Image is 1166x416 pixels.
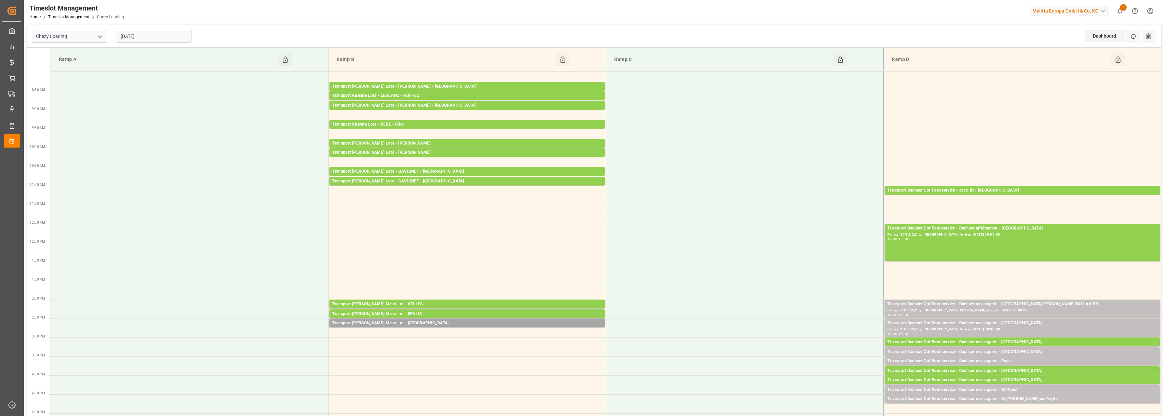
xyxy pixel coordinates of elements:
div: 14:30 [898,313,908,316]
div: Ramp B [334,53,556,66]
div: Timeslot Management [29,3,124,13]
button: open menu [95,31,105,42]
span: 2:30 PM [32,315,45,319]
span: 5:00 PM [32,410,45,414]
div: Pallets: 2,TU: 35,City: [GEOGRAPHIC_DATA],Arrival: [DATE] 00:00:00 [887,384,1157,389]
div: Transport Dachser Cof Foodservice - Dachser messagerie - Pavie [887,358,1157,365]
div: 15:00 [898,332,908,335]
div: Ramp A [56,53,278,66]
div: Pallets: ,TU: 41,City: [GEOGRAPHIC_DATA],Arrival: [DATE] 00:00:00 [332,90,602,96]
div: Transport [PERSON_NAME] Mess - m - [GEOGRAPHIC_DATA] [332,320,602,327]
div: Transport [PERSON_NAME] Mess - m - SENLIS [332,311,602,318]
div: Transport [PERSON_NAME] Lots - [PERSON_NAME] - [GEOGRAPHIC_DATA] [332,83,602,90]
div: Transport [PERSON_NAME] Lots - GAVIGNET - [GEOGRAPHIC_DATA] [332,168,602,175]
span: 12:00 PM [29,221,45,224]
span: 2 [1120,4,1127,11]
div: Pallets: 1,TU: 30,City: St Priest,Arrival: [DATE] 00:00:00 [887,393,1157,399]
div: Pallets: 17,TU: 612,City: CARQUEFOU,Arrival: [DATE] 00:00:00 [332,147,602,153]
div: Pallets: 1,TU: 43,City: [GEOGRAPHIC_DATA],Arrival: [DATE] 00:00:00 [887,365,1157,370]
div: - [897,238,898,241]
div: Transport [PERSON_NAME] Lots - [PERSON_NAME] - [GEOGRAPHIC_DATA] [332,102,602,109]
div: Transport Dachser Cof Foodservice - Dachser affrètement - [GEOGRAPHIC_DATA] [887,225,1157,232]
a: Timeslot Management [48,15,89,19]
span: 9:00 AM [32,107,45,111]
div: Pallets: 2,TU: ,City: [GEOGRAPHIC_DATA],Arrival: [DATE] 00:00:00 [887,374,1157,380]
div: Melitta Europa GmbH & Co. KG [1030,6,1109,16]
button: Melitta Europa GmbH & Co. KG [1030,4,1112,17]
div: Pallets: 6,TU: 32,City: [GEOGRAPHIC_DATA][PERSON_NAME],Arrival: [DATE] 00:00:00 [887,308,1157,313]
div: 12:00 [887,238,897,241]
span: 1:00 PM [32,259,45,262]
div: Transport [PERSON_NAME] Lots - [PERSON_NAME] [332,149,602,156]
div: Transport Dachser Cof Foodservice - Dachser messagerie - [GEOGRAPHIC_DATA][PERSON_NAME] FALLAVIER [887,301,1157,308]
span: 8:30 AM [32,88,45,92]
div: Pallets: ,TU: 76,City: [GEOGRAPHIC_DATA],Arrival: [DATE] 00:00:00 [887,346,1157,351]
div: Pallets: 2,TU: 60,City: [GEOGRAPHIC_DATA][PERSON_NAME],Arrival: [DATE] 00:00:00 [887,402,1157,408]
div: Pallets: 19,TU: 280,City: [GEOGRAPHIC_DATA],Arrival: [DATE] 00:00:00 [332,175,602,181]
div: Pallets: ,TU: 444,City: [GEOGRAPHIC_DATA],Arrival: [DATE] 00:00:00 [332,109,602,115]
div: Pallets: 30,TU: 2,City: [GEOGRAPHIC_DATA],Arrival: [DATE] 00:00:00 [887,232,1157,238]
div: Transport Dachser Cof Foodservice - Dachser messagerie - [GEOGRAPHIC_DATA] [887,368,1157,374]
span: 11:30 AM [29,202,45,205]
button: Help Center [1127,3,1143,19]
span: 2:00 PM [32,297,45,300]
div: Transport [PERSON_NAME] Lots - GAVIGNET - [GEOGRAPHIC_DATA] [332,178,602,185]
div: Transport Dachser Cof Foodservice - Dachser messagerie - [GEOGRAPHIC_DATA] [887,339,1157,346]
div: 14:00 [887,313,897,316]
span: 1:30 PM [32,278,45,281]
div: Pallets: 1,TU: 357,City: RUFFEC,Arrival: [DATE] 00:00:00 [332,99,602,105]
div: Pallets: ,TU: 8,City: [GEOGRAPHIC_DATA],Arrival: [DATE] 00:00:00 [332,318,602,323]
span: 11:00 AM [29,183,45,187]
div: Ramp C [611,53,833,66]
span: 4:00 PM [32,372,45,376]
a: Home [29,15,41,19]
div: Pallets: 3,TU: 87,City: [GEOGRAPHIC_DATA],Arrival: [DATE] 00:00:00 [332,128,602,134]
div: Pallets: 1,TU: ,City: [GEOGRAPHIC_DATA],Arrival: [DATE] 00:00:00 [332,185,602,191]
input: DD-MM-YYYY [117,30,192,43]
span: 9:30 AM [32,126,45,130]
div: Transport Dachser Cof Foodservice - Dachser messagerie - St Priest [887,387,1157,393]
span: 3:00 PM [32,334,45,338]
div: Transport Dachser Cof Foodservice - Dachser messagerie - [GEOGRAPHIC_DATA] [887,320,1157,327]
button: show 2 new notifications [1112,3,1127,19]
div: Transport Dachser Cof Foodservice - Dachser messagerie - St [PERSON_NAME] sur Veyle [887,396,1157,402]
input: Type to search/select [32,30,107,43]
div: Transport Kuehne Lots - DERE - Réau [332,121,602,128]
div: Pallets: 10,TU: ,City: CARQUEFOU,Arrival: [DATE] 00:00:00 [332,156,602,162]
div: Transport Dachser Cof Foodservice - Dachser messagerie - [GEOGRAPHIC_DATA] [887,377,1157,384]
div: Ramp D [889,53,1111,66]
span: 3:30 PM [32,353,45,357]
div: Transport [PERSON_NAME] Mess - m - VELLES [332,301,602,308]
div: Pallets: 2,TU: 6,City: [GEOGRAPHIC_DATA],Arrival: [DATE] 00:00:00 [887,355,1157,361]
span: 10:30 AM [29,164,45,168]
span: 10:00 AM [29,145,45,149]
div: - [897,332,898,335]
div: Transport Dachser Cof Foodservice - Dachser messagerie - [GEOGRAPHIC_DATA] [887,349,1157,355]
div: Pallets: 11,TU: 91,City: [GEOGRAPHIC_DATA],Arrival: [DATE] 00:00:00 [887,194,1157,200]
div: Pallets: 1,TU: 40,City: [GEOGRAPHIC_DATA],Arrival: [DATE] 00:00:00 [332,327,602,332]
div: Pallets: 1,TU: 6,City: [GEOGRAPHIC_DATA],Arrival: [DATE] 00:00:00 [332,308,602,313]
span: 4:30 PM [32,391,45,395]
div: 14:30 [887,332,897,335]
div: - [897,313,898,316]
div: Transport [PERSON_NAME] Lots - [PERSON_NAME] [332,140,602,147]
div: Transport Dachser Cof Foodservice - corsi fit - [GEOGRAPHIC_DATA] [887,187,1157,194]
div: 13:00 [898,238,908,241]
span: 12:30 PM [29,240,45,243]
div: Pallets: 3,TU: 33,City: [GEOGRAPHIC_DATA],Arrival: [DATE] 00:00:00 [887,327,1157,332]
div: Dashboard [1085,30,1125,42]
div: Transport Kuehne Lots - LEBLANC - RUFFEC [332,92,602,99]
